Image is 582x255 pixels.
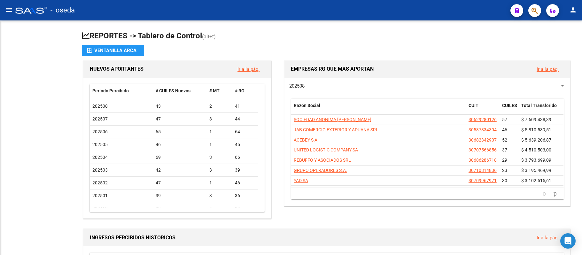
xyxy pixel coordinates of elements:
a: Ir a la pág. [537,235,559,241]
div: 3 [209,115,230,123]
div: 46 [156,141,204,148]
span: UNITED LOGISTIC COMPANY SA [294,147,358,152]
div: 64 [235,128,255,135]
span: Razón Social [294,103,320,108]
span: NUEVOS APORTANTES [90,66,144,72]
div: 29 [235,205,255,212]
span: 202505 [92,142,108,147]
div: 65 [156,128,204,135]
span: 202506 [92,129,108,134]
datatable-header-cell: # RG [232,84,258,98]
div: 3 [209,154,230,161]
div: 69 [156,154,204,161]
span: 202507 [92,116,108,121]
div: 3 [209,192,230,199]
span: SOCIEDAD ANONIMA [PERSON_NAME] [294,117,371,122]
div: 39 [156,192,204,199]
span: GRUPO OPERADORES S.A. [294,168,347,173]
span: CUIT [469,103,478,108]
div: 42 [156,166,204,174]
span: 52 [502,137,507,143]
span: 30710814836 [469,168,497,173]
span: JAB COMERCIO EXTERIOR Y ADUANA SRL [294,127,378,132]
span: 30587834304 [469,127,497,132]
span: $ 5.810.539,51 [521,127,551,132]
mat-icon: person [569,6,577,14]
span: 30686286718 [469,158,497,163]
span: (alt+t) [202,34,216,40]
mat-icon: menu [5,6,13,14]
div: 36 [235,192,255,199]
span: # RG [235,88,244,93]
span: Período Percibido [92,88,129,93]
div: 2 [209,103,230,110]
div: 45 [235,141,255,148]
span: 202508 [92,104,108,109]
a: Ir a la pág. [237,66,260,72]
span: YAD SA [294,178,308,183]
span: # MT [209,88,220,93]
div: 3 [209,166,230,174]
span: 202504 [92,155,108,160]
div: 66 [235,154,255,161]
span: 202508 [289,83,305,89]
span: Total Transferido [521,103,557,108]
button: Ir a la pág. [232,63,265,75]
span: - oseda [50,3,75,17]
a: go to next page [551,190,560,197]
div: 47 [156,115,204,123]
div: 44 [235,115,255,123]
button: Ir a la pág. [532,63,564,75]
div: 46 [235,179,255,187]
a: Ir a la pág. [537,66,559,72]
div: Ventanilla ARCA [87,45,139,56]
datatable-header-cell: Período Percibido [90,84,153,98]
div: 41 [235,103,255,110]
span: 23 [502,168,507,173]
span: 57 [502,117,507,122]
div: 4 [209,205,230,212]
span: $ 7.609.438,39 [521,117,551,122]
a: go to previous page [540,190,549,197]
span: $ 4.510.503,00 [521,147,551,152]
datatable-header-cell: CUILES [500,99,519,120]
div: 33 [156,205,204,212]
span: 37 [502,147,507,152]
button: Ventanilla ARCA [82,45,144,56]
span: $ 3.195.469,99 [521,168,551,173]
div: 1 [209,141,230,148]
span: 202412 [92,206,108,211]
span: 46 [502,127,507,132]
div: 43 [156,103,204,110]
span: CUILES [502,103,517,108]
div: 47 [156,179,204,187]
span: 30629280126 [469,117,497,122]
span: REBUFFO Y ASOCIADOS SRL [294,158,351,163]
span: $ 5.639.206,87 [521,137,551,143]
span: 30709967971 [469,178,497,183]
span: 30682342907 [469,137,497,143]
span: $ 3.793.699,09 [521,158,551,163]
div: 1 [209,179,230,187]
datatable-header-cell: Razón Social [291,99,466,120]
span: 29 [502,158,507,163]
button: Ir a la pág. [532,232,564,243]
datatable-header-cell: # MT [207,84,232,98]
span: 202503 [92,167,108,173]
h1: REPORTES -> Tablero de Control [82,31,572,42]
div: 1 [209,128,230,135]
div: Open Intercom Messenger [560,233,576,249]
span: INGRESOS PERCIBIDOS HISTORICOS [90,235,175,241]
datatable-header-cell: Total Transferido [519,99,563,120]
div: 39 [235,166,255,174]
span: 202501 [92,193,108,198]
span: 30 [502,178,507,183]
datatable-header-cell: # CUILES Nuevos [153,84,207,98]
datatable-header-cell: CUIT [466,99,500,120]
span: $ 3.102.515,61 [521,178,551,183]
span: # CUILES Nuevos [156,88,190,93]
span: 30707566856 [469,147,497,152]
span: ACEBEY S A [294,137,317,143]
span: 202502 [92,180,108,185]
span: EMPRESAS RG QUE MAS APORTAN [291,66,374,72]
